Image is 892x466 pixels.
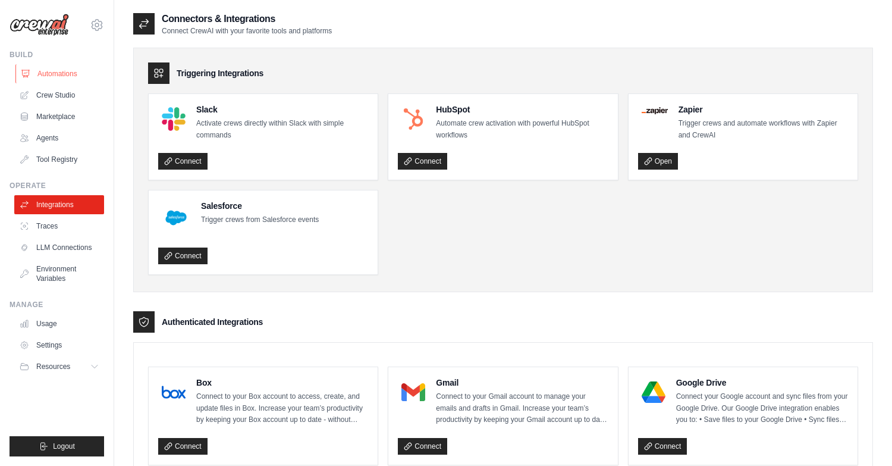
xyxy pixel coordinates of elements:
img: Zapier Logo [642,107,668,114]
img: Slack Logo [162,107,186,131]
p: Connect CrewAI with your favorite tools and platforms [162,26,332,36]
p: Activate crews directly within Slack with simple commands [196,118,368,141]
p: Trigger crews and automate workflows with Zapier and CrewAI [679,118,848,141]
a: Automations [15,64,105,83]
h4: Salesforce [201,200,319,212]
h3: Authenticated Integrations [162,316,263,328]
a: Settings [14,336,104,355]
a: Agents [14,129,104,148]
p: Connect your Google account and sync files from your Google Drive. Our Google Drive integration e... [676,391,848,426]
p: Connect to your Gmail account to manage your emails and drafts in Gmail. Increase your team’s pro... [436,391,608,426]
button: Resources [14,357,104,376]
a: Connect [158,438,208,455]
a: Usage [14,314,104,333]
img: Google Drive Logo [642,380,665,404]
h4: Gmail [436,377,608,389]
img: Salesforce Logo [162,204,190,232]
a: Tool Registry [14,150,104,169]
div: Build [10,50,104,60]
h4: HubSpot [436,104,608,115]
h3: Triggering Integrations [177,67,263,79]
a: Open [638,153,678,170]
a: Connect [158,248,208,264]
img: Logo [10,14,69,36]
span: Logout [53,442,75,451]
a: Marketplace [14,107,104,126]
span: Resources [36,362,70,371]
a: Integrations [14,195,104,214]
h4: Google Drive [676,377,848,389]
a: Connect [638,438,687,455]
h4: Zapier [679,104,848,115]
a: Environment Variables [14,259,104,288]
img: HubSpot Logo [401,107,425,131]
button: Logout [10,436,104,456]
h2: Connectors & Integrations [162,12,332,26]
a: Connect [158,153,208,170]
p: Trigger crews from Salesforce events [201,214,319,226]
img: Gmail Logo [401,380,425,404]
a: LLM Connections [14,238,104,257]
p: Automate crew activation with powerful HubSpot workflows [436,118,608,141]
p: Connect to your Box account to access, create, and update files in Box. Increase your team’s prod... [196,391,368,426]
a: Connect [398,153,447,170]
h4: Box [196,377,368,389]
div: Operate [10,181,104,190]
div: Manage [10,300,104,309]
h4: Slack [196,104,368,115]
img: Box Logo [162,380,186,404]
a: Crew Studio [14,86,104,105]
a: Traces [14,217,104,236]
a: Connect [398,438,447,455]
